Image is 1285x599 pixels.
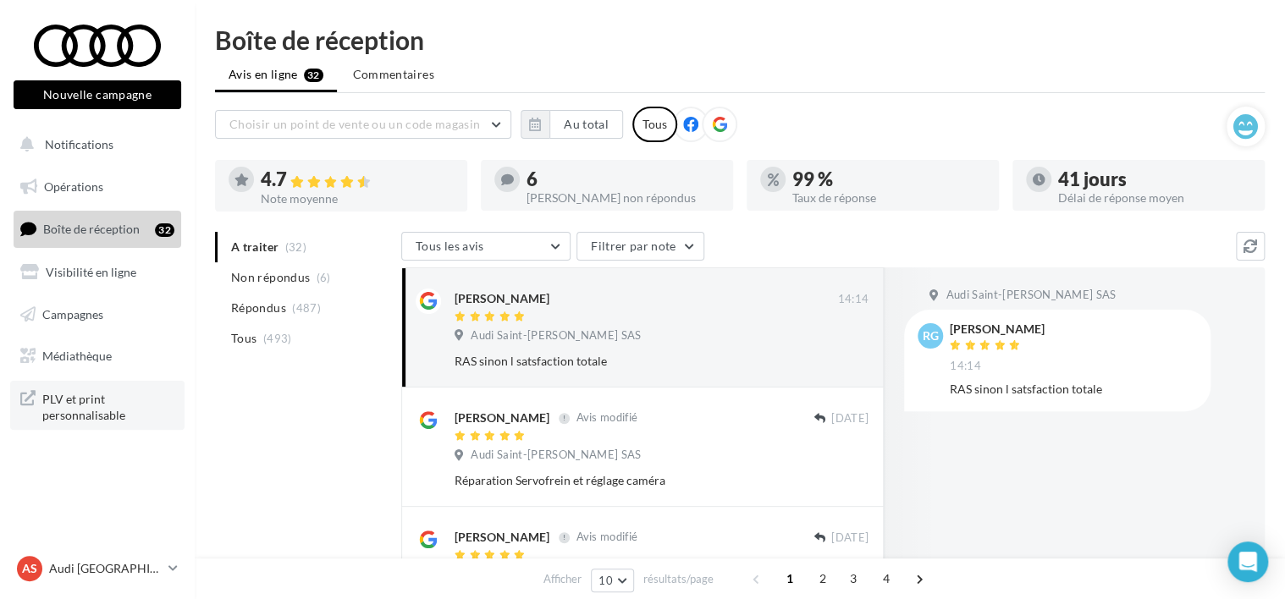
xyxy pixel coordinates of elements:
span: Avis modifié [576,530,637,544]
span: Commentaires [353,66,434,83]
span: 1 [776,565,803,592]
span: PLV et print personnalisable [42,387,174,424]
div: 6 [527,170,720,189]
span: Tous les avis [416,239,484,253]
span: Audi Saint-[PERSON_NAME] SAS [471,448,641,463]
div: [PERSON_NAME] [455,290,549,307]
span: 14:14 [950,359,981,374]
div: Réparation Servofrein et réglage caméra [455,472,758,489]
span: Tous [231,330,256,347]
span: 10 [598,574,613,587]
span: Médiathèque [42,349,112,363]
button: Au total [521,110,623,139]
span: AS [22,560,37,577]
a: Boîte de réception32 [10,211,185,247]
div: Délai de réponse moyen [1058,192,1251,204]
button: 10 [591,569,634,592]
div: Note moyenne [261,193,454,205]
span: Boîte de réception [43,222,140,236]
span: Opérations [44,179,103,194]
button: Notifications [10,127,178,162]
a: PLV et print personnalisable [10,381,185,431]
span: 2 [809,565,836,592]
span: (487) [292,301,321,315]
div: [PERSON_NAME] [455,529,549,546]
div: [PERSON_NAME] [950,323,1045,335]
span: 14:14 [837,292,869,307]
span: (6) [317,271,331,284]
button: Nouvelle campagne [14,80,181,109]
div: 4.7 [261,170,454,190]
span: [DATE] [831,530,869,546]
button: Au total [549,110,623,139]
span: résultats/page [643,571,714,587]
span: rG [923,327,939,344]
span: (493) [263,332,292,345]
span: Afficher [543,571,582,587]
a: Campagnes [10,297,185,332]
span: Visibilité en ligne [46,265,136,279]
div: 41 jours [1058,170,1251,189]
span: Audi Saint-[PERSON_NAME] SAS [946,288,1116,303]
div: Taux de réponse [792,192,985,204]
a: Opérations [10,169,185,205]
button: Choisir un point de vente ou un code magasin [215,110,511,139]
span: Choisir un point de vente ou un code magasin [229,117,480,131]
span: Répondus [231,299,286,316]
div: 32 [155,223,174,237]
span: Audi Saint-[PERSON_NAME] SAS [471,328,641,343]
a: AS Audi [GEOGRAPHIC_DATA] [14,552,181,585]
p: Audi [GEOGRAPHIC_DATA] [49,560,162,577]
div: RAS sinon l satsfaction totale [950,381,1197,398]
span: Avis modifié [576,411,637,425]
span: Campagnes [42,306,103,321]
span: 3 [840,565,867,592]
button: Tous les avis [401,232,571,261]
span: [DATE] [831,411,869,426]
span: Notifications [45,137,113,151]
a: Médiathèque [10,338,185,374]
div: RAS sinon l satsfaction totale [455,353,758,370]
button: Filtrer par note [576,232,704,261]
div: [PERSON_NAME] non répondus [527,192,720,204]
div: Tous [632,107,677,142]
a: Visibilité en ligne [10,255,185,290]
div: Open Intercom Messenger [1227,541,1268,582]
div: [PERSON_NAME] [455,409,549,426]
span: 4 [873,565,900,592]
div: 99 % [792,170,985,189]
div: Boîte de réception [215,27,1265,52]
span: Non répondus [231,269,310,286]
